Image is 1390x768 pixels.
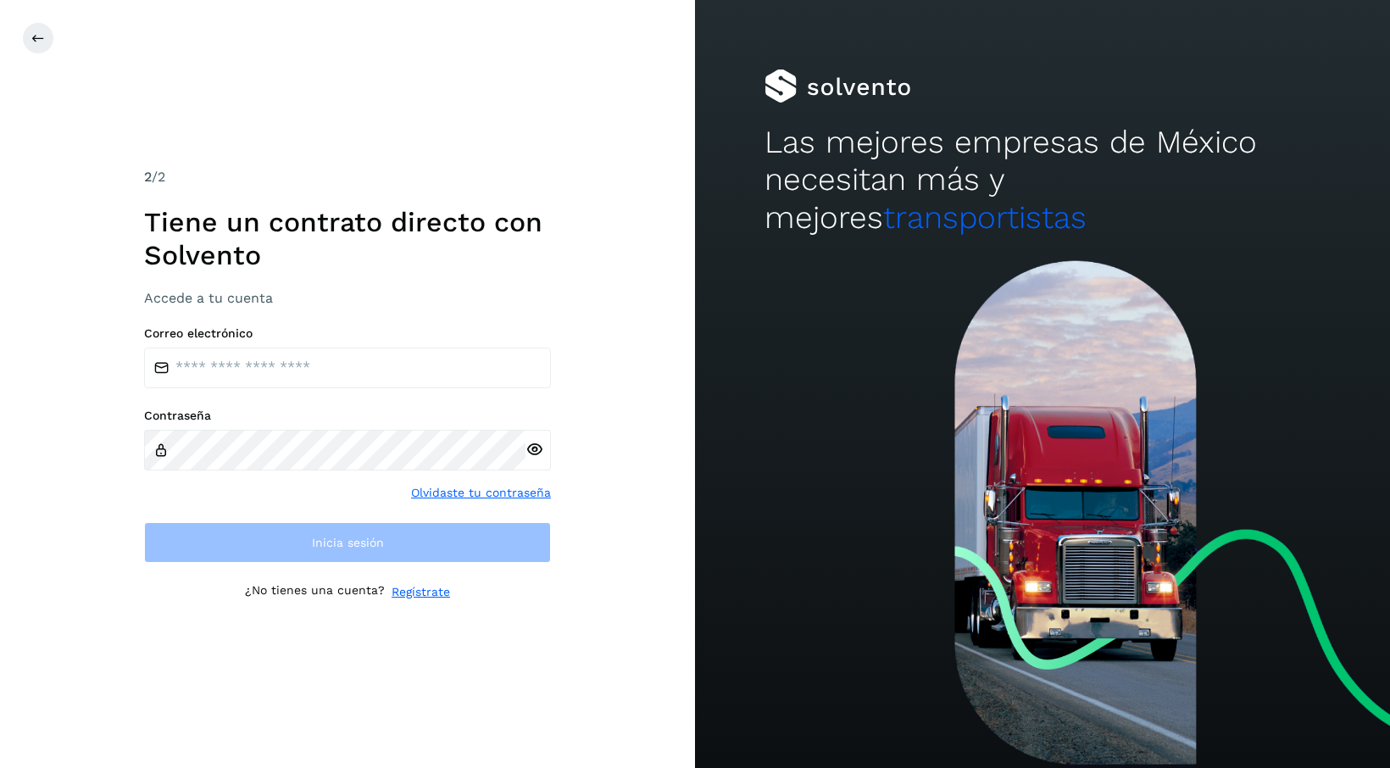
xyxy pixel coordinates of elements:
[312,537,384,548] span: Inicia sesión
[392,583,450,601] a: Regístrate
[144,206,551,271] h1: Tiene un contrato directo con Solvento
[411,484,551,502] a: Olvidaste tu contraseña
[883,199,1087,236] span: transportistas
[764,124,1320,237] h2: Las mejores empresas de México necesitan más y mejores
[144,409,551,423] label: Contraseña
[144,326,551,341] label: Correo electrónico
[144,290,551,306] h3: Accede a tu cuenta
[245,583,385,601] p: ¿No tienes una cuenta?
[144,169,152,185] span: 2
[144,522,551,563] button: Inicia sesión
[144,167,551,187] div: /2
